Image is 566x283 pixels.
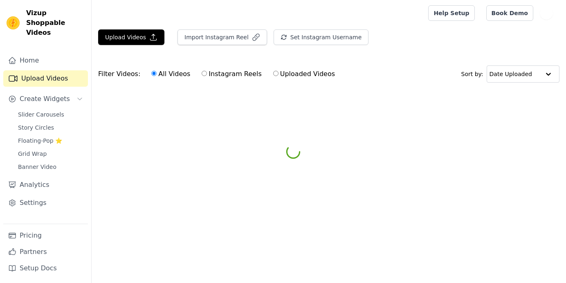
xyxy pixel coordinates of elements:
span: Grid Wrap [18,150,47,158]
a: Grid Wrap [13,148,88,159]
input: All Videos [151,71,157,76]
a: Banner Video [13,161,88,173]
img: Vizup [7,16,20,29]
button: Import Instagram Reel [177,29,267,45]
a: Help Setup [428,5,474,21]
span: Story Circles [18,124,54,132]
div: Filter Videos: [98,65,339,83]
a: Analytics [3,177,88,193]
span: Floating-Pop ⭐ [18,137,62,145]
button: Upload Videos [98,29,164,45]
a: Slider Carousels [13,109,88,120]
label: Instagram Reels [201,69,262,79]
span: Slider Carousels [18,110,64,119]
a: Floating-Pop ⭐ [13,135,88,146]
input: Instagram Reels [202,71,207,76]
input: Uploaded Videos [273,71,279,76]
span: Create Widgets [20,94,70,104]
span: Vizup Shoppable Videos [26,8,85,38]
a: Partners [3,244,88,260]
span: Banner Video [18,163,56,171]
a: Book Demo [486,5,533,21]
label: Uploaded Videos [273,69,335,79]
a: Pricing [3,227,88,244]
a: Setup Docs [3,260,88,276]
button: Create Widgets [3,91,88,107]
label: All Videos [151,69,191,79]
div: Sort by: [461,65,560,83]
a: Story Circles [13,122,88,133]
a: Settings [3,195,88,211]
a: Upload Videos [3,70,88,87]
button: Set Instagram Username [274,29,368,45]
a: Home [3,52,88,69]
